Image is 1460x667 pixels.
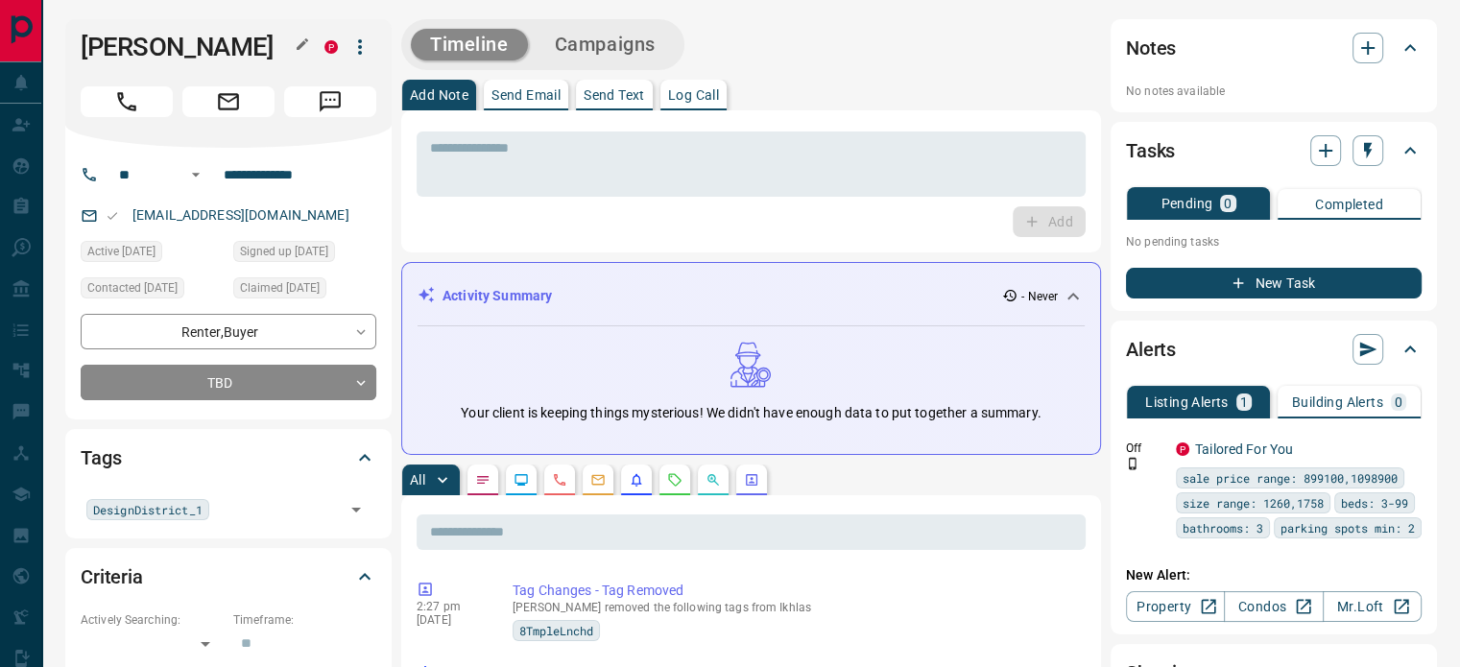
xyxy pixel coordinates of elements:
[1126,591,1225,622] a: Property
[668,88,719,102] p: Log Call
[1195,441,1293,457] a: Tailored For You
[584,88,645,102] p: Send Text
[410,473,425,487] p: All
[590,472,606,488] svg: Emails
[81,554,376,600] div: Criteria
[513,581,1078,601] p: Tag Changes - Tag Removed
[182,86,275,117] span: Email
[1176,442,1189,456] div: property.ca
[81,561,143,592] h2: Criteria
[87,278,178,298] span: Contacted [DATE]
[233,241,376,268] div: Fri Mar 18 2022
[233,277,376,304] div: Fri Mar 18 2022
[1126,128,1422,174] div: Tasks
[417,613,484,627] p: [DATE]
[417,600,484,613] p: 2:27 pm
[1341,493,1408,512] span: beds: 3-99
[411,29,528,60] button: Timeline
[284,86,376,117] span: Message
[87,242,156,261] span: Active [DATE]
[81,314,376,349] div: Renter , Buyer
[418,278,1085,314] div: Activity Summary- Never
[1240,395,1248,409] p: 1
[343,496,370,523] button: Open
[81,442,121,473] h2: Tags
[132,207,349,223] a: [EMAIL_ADDRESS][DOMAIN_NAME]
[1126,227,1422,256] p: No pending tasks
[184,163,207,186] button: Open
[1126,268,1422,298] button: New Task
[1161,197,1212,210] p: Pending
[1315,198,1383,211] p: Completed
[1021,288,1058,305] p: - Never
[1126,25,1422,71] div: Notes
[1280,518,1415,537] span: parking spots min: 2
[461,403,1041,423] p: Your client is keeping things mysterious! We didn't have enough data to put together a summary.
[519,621,593,640] span: 8TmpleLnchd
[1126,440,1164,457] p: Off
[1126,135,1175,166] h2: Tasks
[1126,457,1139,470] svg: Push Notification Only
[667,472,682,488] svg: Requests
[513,601,1078,614] p: [PERSON_NAME] removed the following tags from Ikhlas
[81,241,224,268] div: Fri Mar 18 2022
[81,32,296,62] h1: [PERSON_NAME]
[1183,468,1398,488] span: sale price range: 899100,1098900
[1323,591,1422,622] a: Mr.Loft
[1126,565,1422,585] p: New Alert:
[93,500,203,519] span: DesignDistrict_1
[706,472,721,488] svg: Opportunities
[324,40,338,54] div: property.ca
[1224,591,1323,622] a: Condos
[1126,334,1176,365] h2: Alerts
[1395,395,1402,409] p: 0
[1126,33,1176,63] h2: Notes
[1183,518,1263,537] span: bathrooms: 3
[106,209,119,223] svg: Email Valid
[410,88,468,102] p: Add Note
[1126,83,1422,100] p: No notes available
[81,365,376,400] div: TBD
[81,435,376,481] div: Tags
[475,472,491,488] svg: Notes
[1224,197,1232,210] p: 0
[81,277,224,304] div: Fri Mar 18 2022
[514,472,529,488] svg: Lead Browsing Activity
[536,29,675,60] button: Campaigns
[240,242,328,261] span: Signed up [DATE]
[629,472,644,488] svg: Listing Alerts
[552,472,567,488] svg: Calls
[1126,326,1422,372] div: Alerts
[81,611,224,629] p: Actively Searching:
[744,472,759,488] svg: Agent Actions
[491,88,561,102] p: Send Email
[1145,395,1229,409] p: Listing Alerts
[1183,493,1324,512] span: size range: 1260,1758
[233,611,376,629] p: Timeframe:
[443,286,552,306] p: Activity Summary
[1292,395,1383,409] p: Building Alerts
[240,278,320,298] span: Claimed [DATE]
[81,86,173,117] span: Call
